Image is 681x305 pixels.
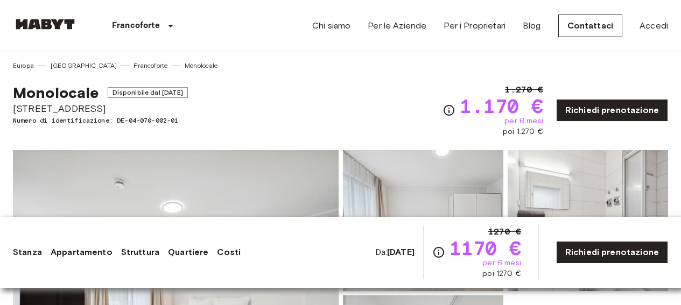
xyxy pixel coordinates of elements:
a: Per i Proprietari [444,19,506,32]
p: Francoforte [112,19,160,32]
span: 1170 € [450,238,521,258]
span: 1270 € [488,225,521,238]
a: Europa [13,61,34,70]
span: Disponibile dal [DATE] [108,87,188,98]
a: Accedi [640,19,668,32]
svg: Verifica i dettagli delle spese nella sezione 'Riassunto dei Costi'. Si prega di notare che gli s... [432,246,445,259]
span: Da: [375,246,415,258]
a: Quartiere [168,246,208,259]
img: Habyt [13,19,78,30]
span: 1.270 € [505,83,543,96]
a: Richiedi prenotazione [556,241,668,264]
a: Appartamento [51,246,113,259]
a: Chi siamo [312,19,350,32]
span: Numero di identificazione: DE-04-070-002-01 [13,116,188,125]
a: Costi [217,246,241,259]
b: [DATE] [387,247,415,257]
span: per 6 mesi [482,258,521,268]
a: [GEOGRAPHIC_DATA] [51,61,117,70]
img: Picture of unit DE-04-070-002-01 [508,150,668,291]
a: Stanza [13,246,42,259]
span: per 6 mesi [504,116,543,126]
svg: Verifica i dettagli delle spese nella sezione 'Riassunto dei Costi'. Si prega di notare che gli s... [443,104,455,117]
a: Blog [523,19,541,32]
a: Monolocale [185,61,219,70]
span: [STREET_ADDRESS] [13,102,188,116]
span: 1.170 € [460,96,543,116]
a: Per le Aziende [368,19,426,32]
a: Francoforte [134,61,168,70]
img: Picture of unit DE-04-070-002-01 [343,150,503,291]
span: Monolocale [13,83,99,102]
span: poi 1.270 € [503,126,543,137]
a: Struttura [121,246,159,259]
span: poi 1270 € [482,268,521,279]
a: Richiedi prenotazione [556,99,668,122]
a: Contattaci [558,15,623,37]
